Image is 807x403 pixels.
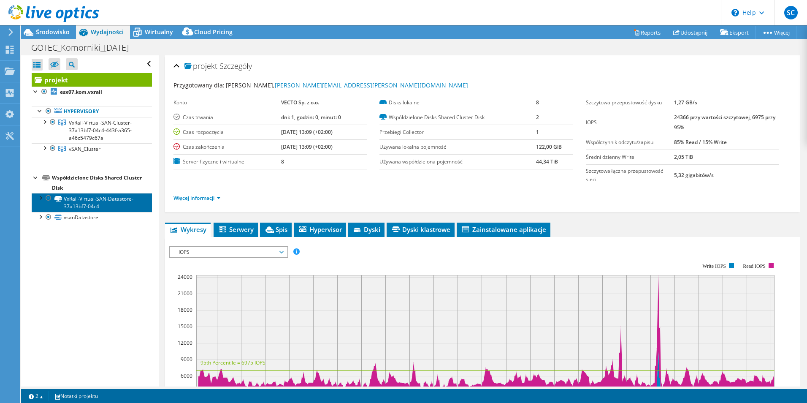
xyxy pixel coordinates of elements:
span: Dyski klastrowe [391,225,450,234]
a: esx07.kom.vxrail [32,87,152,98]
span: projekt [184,62,217,71]
a: Więcej [755,26,796,39]
label: Server fizyczne i wirtualne [173,158,281,166]
span: Cloud Pricing [194,28,233,36]
a: [PERSON_NAME][EMAIL_ADDRESS][PERSON_NAME][DOMAIN_NAME] [275,81,468,89]
a: Więcej informacji [173,194,221,201]
label: Czas rozpoczęcia [173,128,281,136]
text: 12000 [178,339,192,346]
b: 8 [536,99,539,106]
label: Używana lokalna pojemność [379,143,536,151]
text: 6000 [181,372,192,379]
text: 24000 [178,273,192,280]
a: VxRail-Virtual-SAN-Datastore-37a13bf7-04c4 [32,193,152,212]
label: IOPS [586,118,674,127]
label: Współczynnik odczytu/zapisu [586,138,674,147]
text: 18000 [178,306,192,313]
span: [PERSON_NAME], [226,81,468,89]
label: Średni dzienny Write [586,153,674,161]
b: 8 [281,158,284,165]
label: Szczytowa przepustowość dysku [586,98,674,107]
b: VECTO Sp. z o.o. [281,99,319,106]
a: vsanDatastore [32,212,152,223]
label: Czas trwania [173,113,281,122]
h1: GOTEC_Komorniki_[DATE] [27,43,142,52]
b: 5,32 gigabitów/s [674,172,714,179]
a: VxRail-Virtual-SAN-Cluster-37a13bf7-04c4-443f-a365-a46c5479c67a [32,117,152,143]
b: 2 [536,114,539,121]
a: Hypervisory [32,106,152,117]
text: 95th Percentile = 6975 IOPS [200,359,265,366]
text: Write IOPS [702,263,726,269]
span: Serwery [218,225,254,234]
label: Współdzielone Disks Shared Cluster Disk [379,113,536,122]
b: 1,27 GB/s [674,99,697,106]
b: esx07.kom.vxrail [60,88,102,95]
b: 122,00 GiB [536,143,562,150]
span: Wirtualny [145,28,173,36]
label: Konto [173,98,281,107]
span: Środowisko [36,28,70,36]
span: IOPS [174,247,283,257]
span: Hypervisor [298,225,342,234]
text: 15000 [178,323,192,330]
label: Używana współdzielona pojemność [379,158,536,166]
span: Wykresy [169,225,206,234]
b: 1 [536,128,539,136]
a: Udostępnij [667,26,714,39]
span: Spis [264,225,287,234]
b: [DATE] 13:09 (+02:00) [281,143,333,150]
a: projekt [32,73,152,87]
b: 2,05 TiB [674,153,693,161]
a: Notatki projektu [49,391,104,401]
b: [DATE] 13:09 (+02:00) [281,128,333,136]
a: 2 [23,391,49,401]
span: vSAN_Cluster [69,145,100,152]
label: Przebiegi Collector [379,128,536,136]
span: Zainstalowane aplikacje [461,225,546,234]
label: Disks lokalne [379,98,536,107]
a: vSAN_Cluster [32,143,152,154]
label: Szczytowa łączna przepustowość sieci [586,167,674,184]
div: Współdzielone Disks Shared Cluster Disk [52,173,152,193]
span: Wydajności [91,28,124,36]
a: Eksport [714,26,756,39]
b: 24366 przy wartości szczytowej, 6975 przy 95% [674,114,775,131]
svg: \n [731,9,739,16]
b: 85% Read / 15% Write [674,139,727,146]
span: VxRail-Virtual-SAN-Cluster-37a13bf7-04c4-443f-a365-a46c5479c67a [69,119,132,142]
span: Szczegóły [219,61,252,71]
b: 44,34 TiB [536,158,558,165]
a: Reports [627,26,667,39]
text: 9000 [181,356,192,363]
label: Przygotowany dla: [173,81,225,89]
text: 21000 [178,290,192,297]
text: Read IOPS [743,263,766,269]
b: dni: 1, godzin: 0, minut: 0 [281,114,341,121]
span: SC [784,6,798,19]
span: Dyski [352,225,380,234]
label: Czas zakończenia [173,143,281,151]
